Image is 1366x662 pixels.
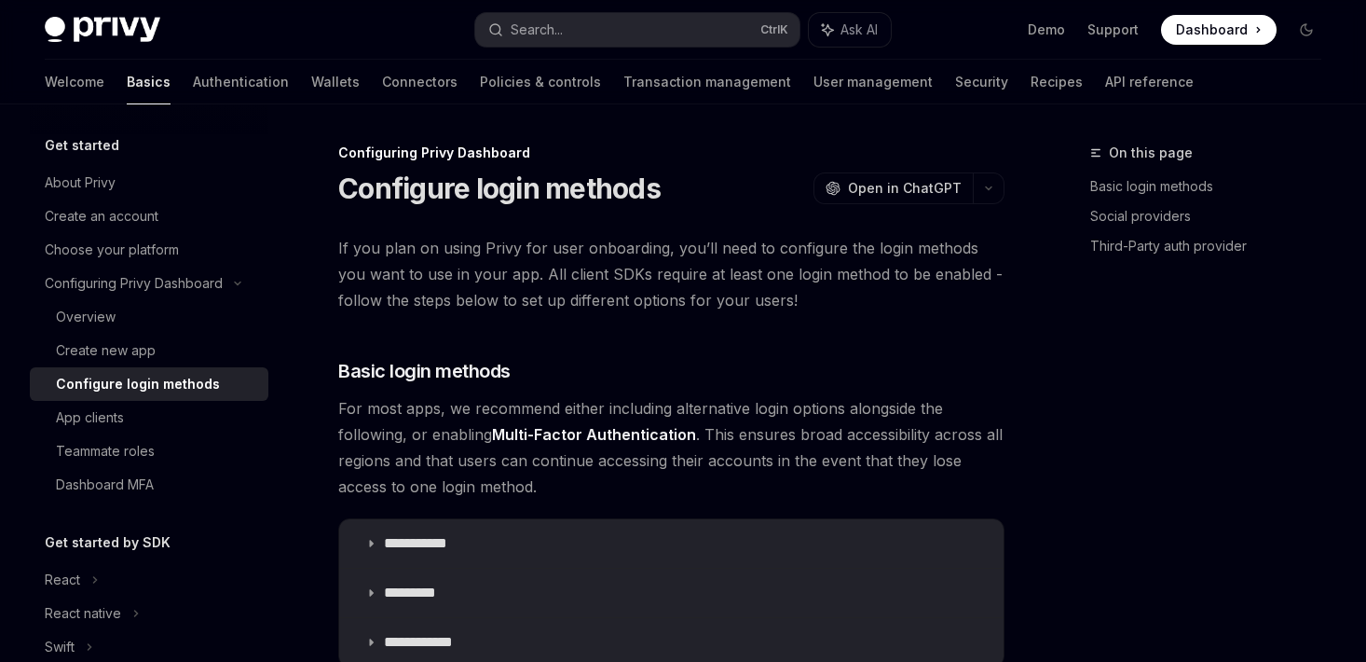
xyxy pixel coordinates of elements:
h5: Get started [45,134,119,157]
div: Choose your platform [45,239,179,261]
a: Choose your platform [30,233,268,267]
div: Create new app [56,339,156,362]
a: Configure login methods [30,367,268,401]
button: Open in ChatGPT [813,172,973,204]
div: App clients [56,407,124,429]
a: Dashboard [1161,15,1277,45]
img: dark logo [45,17,160,43]
a: Recipes [1031,60,1083,104]
a: Social providers [1090,201,1336,231]
button: Toggle dark mode [1291,15,1321,45]
a: Dashboard MFA [30,468,268,502]
div: Search... [511,19,563,41]
span: Dashboard [1176,21,1248,39]
button: Ask AI [809,13,891,47]
a: Support [1087,21,1139,39]
h1: Configure login methods [338,172,661,205]
a: Security [955,60,1008,104]
span: For most apps, we recommend either including alternative login options alongside the following, o... [338,395,1004,500]
a: Transaction management [623,60,791,104]
a: User management [813,60,933,104]
a: API reference [1105,60,1194,104]
span: Basic login methods [338,358,511,384]
a: Third-Party auth provider [1090,231,1336,261]
div: React [45,569,80,591]
span: On this page [1109,142,1193,164]
div: Configuring Privy Dashboard [338,144,1004,162]
a: Demo [1028,21,1065,39]
span: If you plan on using Privy for user onboarding, you’ll need to configure the login methods you wa... [338,235,1004,313]
a: Policies & controls [480,60,601,104]
a: App clients [30,401,268,434]
a: Create new app [30,334,268,367]
div: Configuring Privy Dashboard [45,272,223,295]
a: Wallets [311,60,360,104]
span: Ctrl K [760,22,788,37]
span: Open in ChatGPT [848,179,962,198]
a: Create an account [30,200,268,233]
div: Configure login methods [56,373,220,395]
h5: Get started by SDK [45,531,171,554]
div: Dashboard MFA [56,474,154,496]
a: Welcome [45,60,104,104]
a: Multi-Factor Authentication [492,425,696,445]
div: Overview [56,306,116,328]
a: Basic login methods [1090,172,1336,201]
a: About Privy [30,166,268,200]
a: Teammate roles [30,434,268,468]
div: React native [45,602,121,625]
a: Basics [127,60,171,104]
span: Ask AI [840,21,878,39]
div: Swift [45,636,75,658]
a: Overview [30,300,268,334]
div: Teammate roles [56,440,155,462]
div: Create an account [45,205,158,228]
button: Search...CtrlK [475,13,799,47]
div: About Privy [45,172,116,194]
a: Authentication [193,60,289,104]
a: Connectors [382,60,458,104]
